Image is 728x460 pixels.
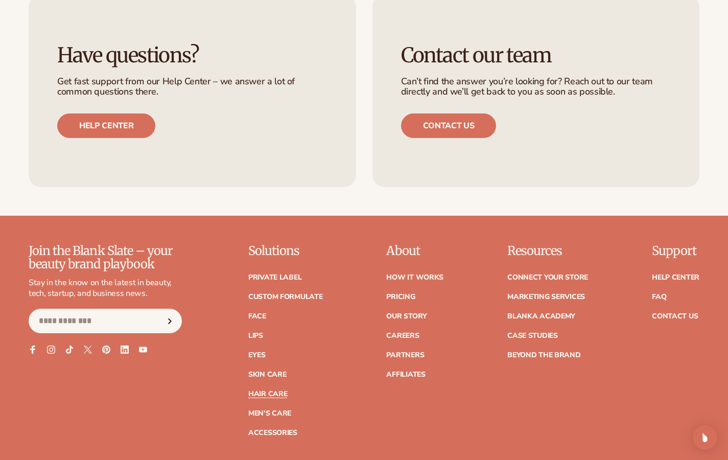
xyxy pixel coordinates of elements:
[507,274,588,281] a: Connect your store
[507,293,585,301] a: Marketing services
[248,293,323,301] a: Custom formulate
[507,313,575,320] a: Blanka Academy
[386,352,424,359] a: Partners
[401,44,671,66] h3: Contact our team
[248,429,297,436] a: Accessories
[386,244,443,258] p: About
[386,332,419,339] a: Careers
[693,425,717,450] div: Open Intercom Messenger
[248,274,301,281] a: Private label
[159,309,181,333] button: Subscribe
[29,278,182,299] p: Stay in the know on the latest in beauty, tech, startup, and business news.
[652,244,699,258] p: Support
[248,332,263,339] a: Lips
[652,313,698,320] a: Contact Us
[401,77,671,97] p: Can’t find the answer you’re looking for? Reach out to our team directly and we’ll get back to yo...
[248,244,323,258] p: Solutions
[248,410,291,417] a: Men's Care
[248,390,287,398] a: Hair Care
[401,113,497,138] a: Contact us
[29,244,182,271] p: Join the Blank Slate – your beauty brand playbook
[386,371,425,378] a: Affiliates
[57,44,327,66] h3: Have questions?
[386,313,427,320] a: Our Story
[386,293,415,301] a: Pricing
[652,274,699,281] a: Help Center
[248,352,266,359] a: Eyes
[386,274,443,281] a: How It Works
[507,244,588,258] p: Resources
[507,332,558,339] a: Case Studies
[507,352,581,359] a: Beyond the brand
[57,113,155,138] a: Help center
[248,371,286,378] a: Skin Care
[57,77,327,97] p: Get fast support from our Help Center – we answer a lot of common questions there.
[652,293,666,301] a: FAQ
[248,313,266,320] a: Face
